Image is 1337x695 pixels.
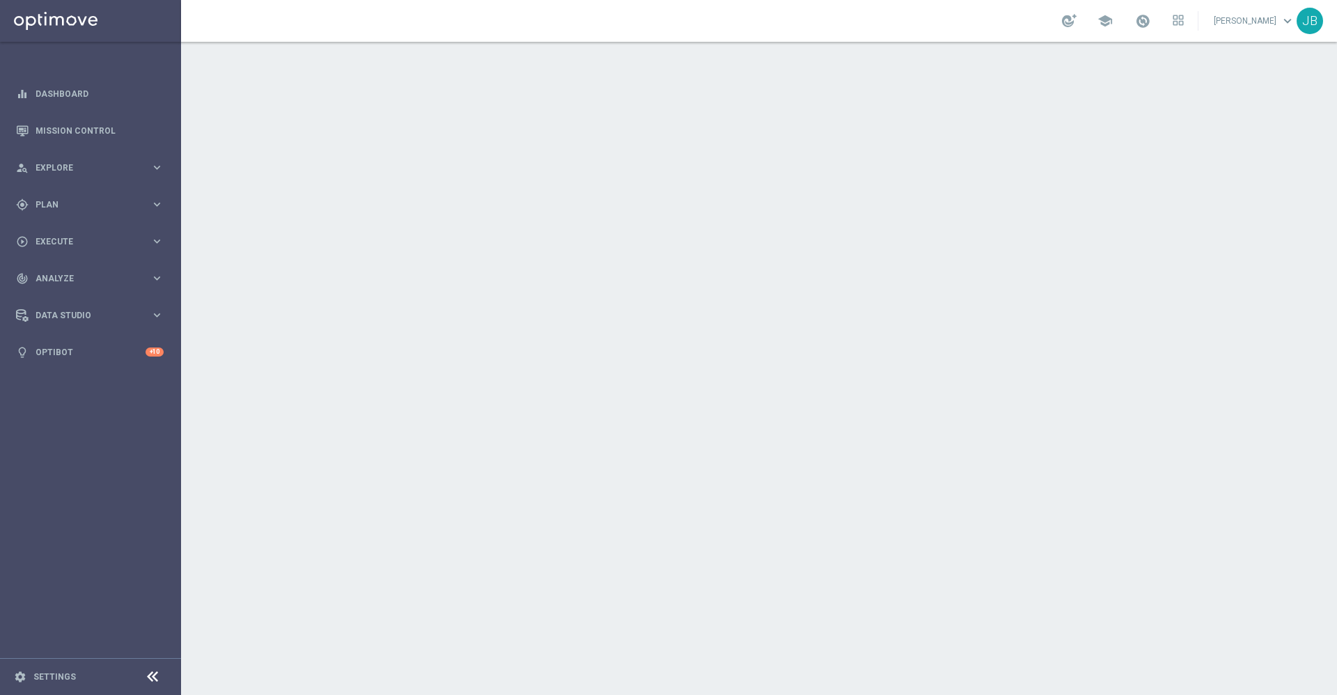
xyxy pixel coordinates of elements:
[36,201,150,209] span: Plan
[15,162,164,173] button: person_search Explore keyboard_arrow_right
[16,235,29,248] i: play_circle_outline
[16,272,29,285] i: track_changes
[150,235,164,248] i: keyboard_arrow_right
[36,237,150,246] span: Execute
[15,347,164,358] button: lightbulb Optibot +10
[16,198,29,211] i: gps_fixed
[16,309,150,322] div: Data Studio
[16,112,164,149] div: Mission Control
[36,112,164,149] a: Mission Control
[16,75,164,112] div: Dashboard
[16,162,29,174] i: person_search
[15,236,164,247] button: play_circle_outline Execute keyboard_arrow_right
[16,88,29,100] i: equalizer
[16,334,164,370] div: Optibot
[36,311,150,320] span: Data Studio
[15,199,164,210] button: gps_fixed Plan keyboard_arrow_right
[16,235,150,248] div: Execute
[15,125,164,136] button: Mission Control
[16,272,150,285] div: Analyze
[36,274,150,283] span: Analyze
[1097,13,1113,29] span: school
[36,164,150,172] span: Explore
[1212,10,1297,31] a: [PERSON_NAME]keyboard_arrow_down
[150,161,164,174] i: keyboard_arrow_right
[16,346,29,359] i: lightbulb
[146,347,164,357] div: +10
[150,309,164,322] i: keyboard_arrow_right
[14,671,26,683] i: settings
[36,334,146,370] a: Optibot
[16,198,150,211] div: Plan
[1297,8,1323,34] div: JB
[15,310,164,321] button: Data Studio keyboard_arrow_right
[150,272,164,285] i: keyboard_arrow_right
[1280,13,1295,29] span: keyboard_arrow_down
[36,75,164,112] a: Dashboard
[15,273,164,284] button: track_changes Analyze keyboard_arrow_right
[150,198,164,211] i: keyboard_arrow_right
[15,88,164,100] button: equalizer Dashboard
[16,162,150,174] div: Explore
[33,673,76,681] a: Settings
